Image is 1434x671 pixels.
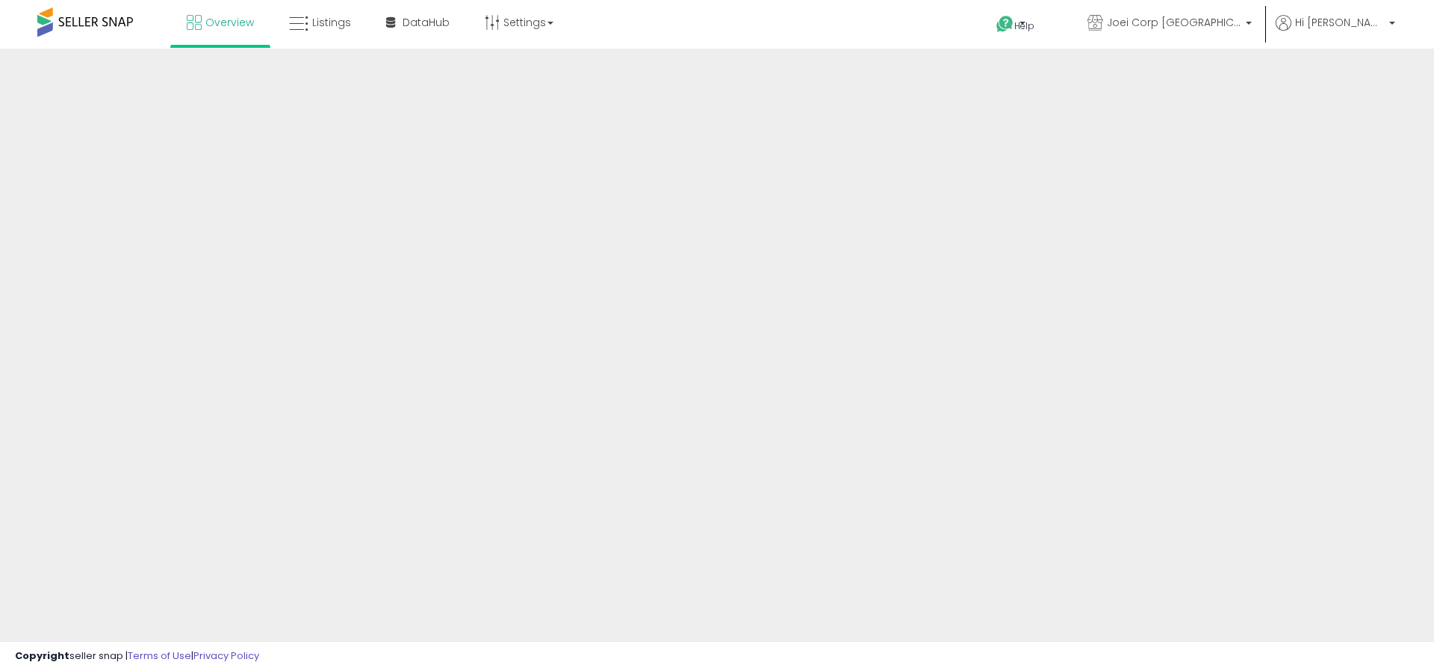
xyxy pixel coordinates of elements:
[205,15,254,30] span: Overview
[996,15,1014,34] i: Get Help
[1295,15,1385,30] span: Hi [PERSON_NAME]
[193,649,259,663] a: Privacy Policy
[312,15,351,30] span: Listings
[15,649,69,663] strong: Copyright
[128,649,191,663] a: Terms of Use
[403,15,450,30] span: DataHub
[1107,15,1241,30] span: Joei Corp [GEOGRAPHIC_DATA]
[1014,19,1034,32] span: Help
[984,4,1064,49] a: Help
[15,649,259,664] div: seller snap | |
[1276,15,1395,49] a: Hi [PERSON_NAME]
